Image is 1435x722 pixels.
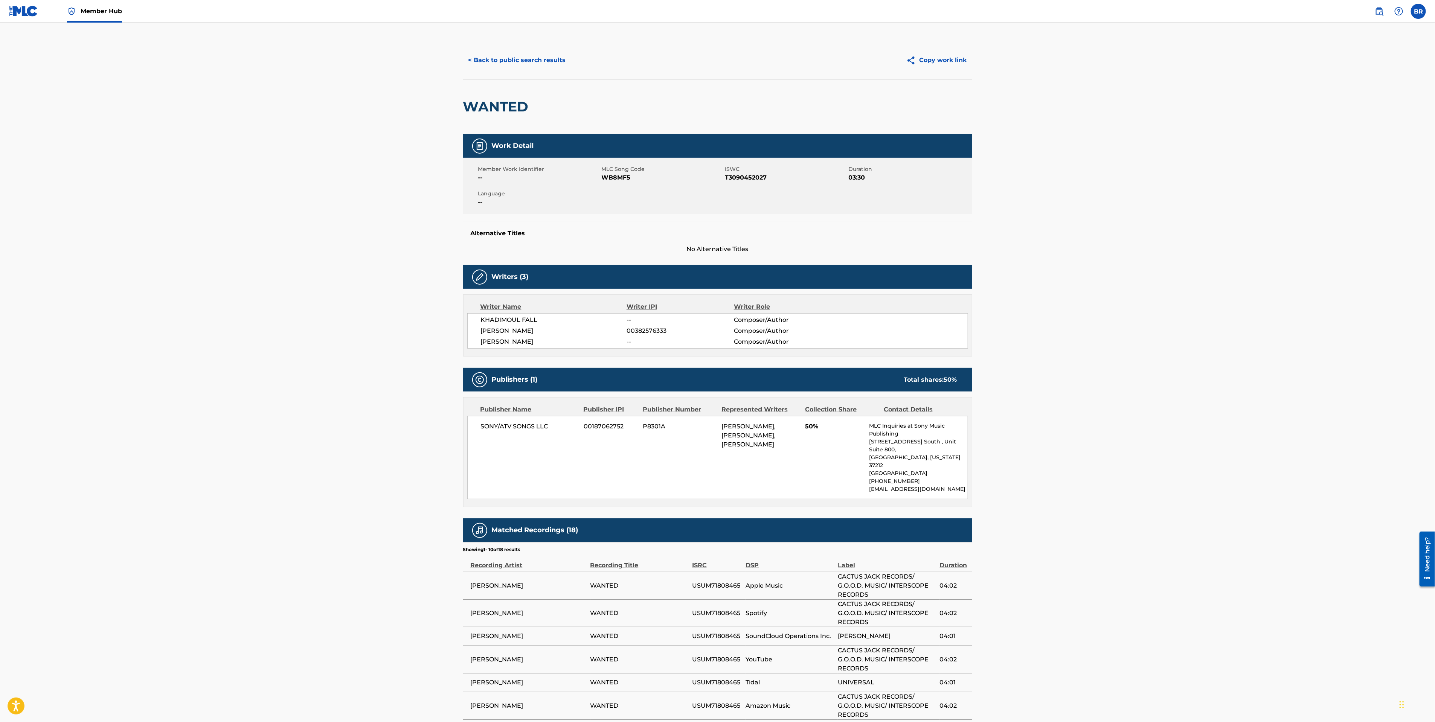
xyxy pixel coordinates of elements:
span: CACTUS JACK RECORDS/ G.O.O.D. MUSIC/ INTERSCOPE RECORDS [838,600,936,627]
span: UNIVERSAL [838,678,936,687]
span: Composer/Author [734,337,831,346]
div: User Menu [1411,4,1426,19]
span: USUM71808465 [692,655,742,664]
span: Member Work Identifier [478,165,600,173]
span: USUM71808465 [692,632,742,641]
h2: WANTED [463,98,532,115]
h5: Writers (3) [492,273,529,281]
span: [PERSON_NAME] [481,337,627,346]
span: 50 % [944,376,957,383]
span: ISWC [725,165,847,173]
div: ISRC [692,553,742,570]
div: Contact Details [884,405,957,414]
span: 04:01 [940,678,968,687]
span: [PERSON_NAME], [PERSON_NAME], [PERSON_NAME] [721,423,776,448]
span: -- [478,173,600,182]
p: [STREET_ADDRESS] South , Unit Suite 800, [869,438,967,454]
span: 04:02 [940,609,968,618]
span: Composer/Author [734,315,831,324]
span: WANTED [590,609,688,618]
button: < Back to public search results [463,51,571,70]
span: WANTED [590,655,688,664]
span: 04:02 [940,581,968,590]
span: Member Hub [81,7,122,15]
p: [GEOGRAPHIC_DATA] [869,469,967,477]
span: YouTube [746,655,834,664]
div: Writer Role [734,302,831,311]
span: USUM71808465 [692,701,742,710]
div: DSP [746,553,834,570]
span: [PERSON_NAME] [471,581,587,590]
h5: Work Detail [492,142,534,150]
span: [PERSON_NAME] [838,632,936,641]
div: Drag [1400,693,1404,716]
span: [PERSON_NAME] [481,326,627,335]
p: MLC Inquiries at Sony Music Publishing [869,422,967,438]
div: Recording Title [590,553,688,570]
div: Writer IPI [627,302,734,311]
span: 04:01 [940,632,968,641]
span: 04:02 [940,701,968,710]
div: Help [1391,4,1406,19]
span: Amazon Music [746,701,834,710]
span: [PERSON_NAME] [471,609,587,618]
span: USUM71808465 [692,581,742,590]
a: Public Search [1372,4,1387,19]
span: 00382576333 [627,326,734,335]
span: USUM71808465 [692,609,742,618]
span: 00187062752 [584,422,637,431]
img: Publishers [475,375,484,384]
img: Copy work link [906,56,920,65]
span: -- [478,198,600,207]
p: Showing 1 - 10 of 18 results [463,546,520,553]
span: P8301A [643,422,716,431]
div: Publisher Number [643,405,716,414]
span: Spotify [746,609,834,618]
h5: Alternative Titles [471,230,965,237]
img: help [1394,7,1403,16]
span: SONY/ATV SONGS LLC [481,422,578,431]
button: Copy work link [901,51,972,70]
span: USUM71808465 [692,678,742,687]
span: [PERSON_NAME] [471,655,587,664]
div: Represented Writers [721,405,799,414]
span: Apple Music [746,581,834,590]
span: Tidal [746,678,834,687]
span: MLC Song Code [602,165,723,173]
span: WANTED [590,581,688,590]
span: -- [627,315,734,324]
div: Writer Name [480,302,627,311]
img: Top Rightsholder [67,7,76,16]
span: CACTUS JACK RECORDS/ G.O.O.D. MUSIC/ INTERSCOPE RECORDS [838,572,936,599]
div: Publisher Name [480,405,578,414]
span: [PERSON_NAME] [471,632,587,641]
div: Recording Artist [471,553,587,570]
span: WANTED [590,678,688,687]
iframe: Resource Center [1414,529,1435,589]
span: KHADIMOUL FALL [481,315,627,324]
div: Total shares: [904,375,957,384]
div: Duration [940,553,968,570]
span: -- [627,337,734,346]
img: search [1375,7,1384,16]
span: SoundCloud Operations Inc. [746,632,834,641]
span: T3090452027 [725,173,847,182]
span: WB8MF5 [602,173,723,182]
img: MLC Logo [9,6,38,17]
div: Collection Share [805,405,878,414]
span: 04:02 [940,655,968,664]
span: Duration [849,165,970,173]
span: 50% [805,422,863,431]
span: CACTUS JACK RECORDS/ G.O.O.D. MUSIC/ INTERSCOPE RECORDS [838,646,936,673]
h5: Publishers (1) [492,375,538,384]
span: 03:30 [849,173,970,182]
div: Label [838,553,936,570]
iframe: Chat Widget [1397,686,1435,722]
div: Publisher IPI [584,405,637,414]
img: Work Detail [475,142,484,151]
span: [PERSON_NAME] [471,678,587,687]
span: No Alternative Titles [463,245,972,254]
